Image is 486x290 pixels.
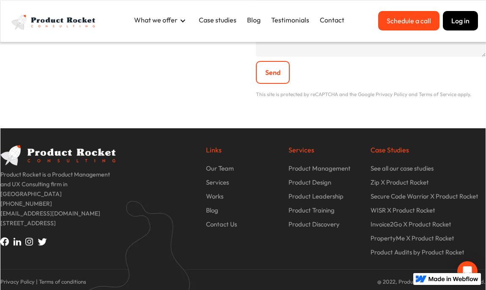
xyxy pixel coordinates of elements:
a: Services [206,177,280,191]
p: This site is protected by reCAPTCHA and the Google Privacy Policy and Terms of Service apply. [256,90,486,99]
input: Send [256,61,290,84]
div: What we offer [134,15,178,25]
p: PropertyMe X Product Rocket [371,233,454,243]
a: Case studies [195,11,241,29]
img: Made in Webflow [428,276,478,282]
p: Services [206,177,229,187]
a: Product Training [288,205,362,219]
a: PropertyMe X Product Rocket [371,233,486,247]
p: Secure Code Warrior X Product Rocket [371,191,478,201]
p: Product Design [288,177,331,187]
p: Product Management [288,163,351,173]
p: @ 2022, Product Rocket. All rights reserved. [247,278,486,285]
p: Product Leadership [288,191,343,201]
p: Product Discovery [288,219,340,229]
img: Twitter icon [38,238,47,246]
img: Facebook icon [0,237,14,246]
p: Case Studies [371,145,486,155]
p: Product Audits by Product Rocket [371,247,464,257]
p: Zip X Product Rocket [371,177,429,187]
a: Blog [243,11,265,29]
p: Our Team [206,163,234,173]
a: Blog [206,205,280,219]
p: Privacy Policy | Terms of conditions [0,278,239,285]
a: Testimonials [267,11,313,29]
a: Product Audits by Product Rocket [371,247,486,261]
p: Links [206,145,280,155]
a: Our Team [206,163,280,177]
img: Product Rocket full light logo [9,11,100,33]
button: Log in [443,11,478,30]
a: See all our case studies [371,163,486,177]
p: Works [206,191,223,201]
a: Contact Us [206,219,280,233]
img: Instagram icon [25,238,38,246]
p: Product Training [288,205,335,215]
p: Services [288,145,362,155]
a: Product Management [288,163,362,177]
a: Product Design [288,177,362,191]
a: home [9,11,100,33]
a: Zip X Product Rocket [371,177,486,191]
p: See all our case studies [371,163,434,173]
a: Works [206,191,280,205]
a: Product Discovery [288,219,362,233]
p: WISR X Product Rocket [371,205,435,215]
a: Product Leadership [288,191,362,205]
p: Invoice2Go X Product Rocket [371,219,451,229]
p: Blog [206,205,218,215]
img: Linkedin icon [14,238,25,246]
div: Open Intercom Messenger [457,261,478,282]
p: Product Rocket is a Product Management and UX Consulting firm in [GEOGRAPHIC_DATA] [PHONE_NUMBER]... [0,170,115,232]
p: Contact Us [206,219,237,229]
a: WISR X Product Rocket [371,205,486,219]
a: Invoice2Go X Product Rocket [371,219,486,233]
div: What we offer [130,11,195,30]
a: Contact [316,11,349,29]
a: Secure Code Warrior X Product Rocket [371,191,486,205]
a: Schedule a call [378,11,439,30]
